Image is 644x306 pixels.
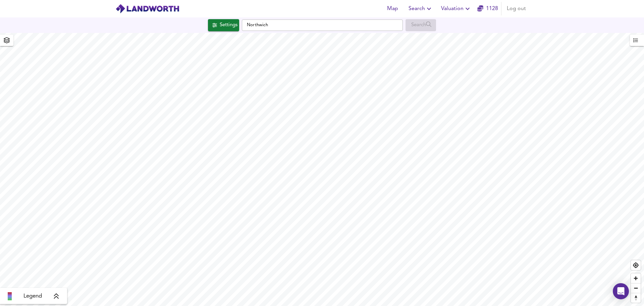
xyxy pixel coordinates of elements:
span: Log out [507,4,526,13]
span: Valuation [441,4,472,13]
button: Find my location [631,260,641,270]
button: Zoom in [631,273,641,283]
button: Zoom out [631,283,641,293]
span: Legend [23,292,42,300]
div: Enable a Source before running a Search [406,19,436,31]
div: Click to configure Search Settings [208,19,239,31]
button: Settings [208,19,239,31]
span: Search [409,4,433,13]
button: Map [382,2,403,15]
img: logo [115,4,179,14]
button: Log out [504,2,529,15]
span: Map [384,4,400,13]
div: Settings [220,21,237,30]
button: Reset bearing to north [631,293,641,303]
button: Search [406,2,436,15]
div: Open Intercom Messenger [613,283,629,299]
button: 1128 [477,2,498,15]
a: 1128 [477,4,498,13]
button: Valuation [438,2,474,15]
input: Enter a location... [242,19,403,31]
